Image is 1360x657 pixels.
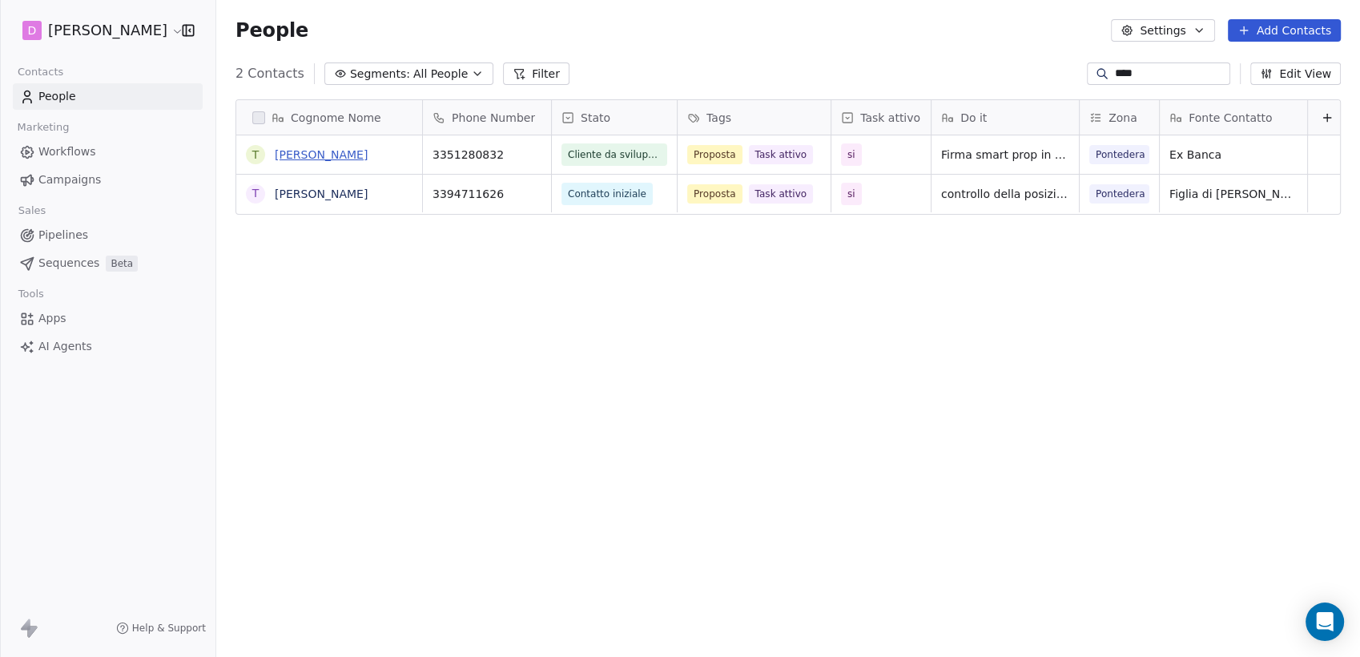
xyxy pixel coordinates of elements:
span: si [847,147,855,163]
div: T [252,185,260,202]
span: Task attivo [860,110,920,126]
span: Tools [11,282,50,306]
a: Pipelines [13,222,203,248]
a: [PERSON_NAME] [275,148,368,161]
a: AI Agents [13,333,203,360]
button: Filter [503,62,569,85]
span: Contacts [10,60,70,84]
div: Cognome Nome [236,100,422,135]
div: grid [423,135,1346,640]
span: 3394711626 [433,186,541,202]
span: 2 Contacts [235,64,304,83]
span: Task attivo [749,184,814,204]
a: People [13,83,203,110]
span: Cliente da sviluppare [568,147,661,163]
div: Stato [552,100,677,135]
span: Pontedera [1089,184,1149,204]
span: Do it [960,110,987,126]
a: Help & Support [116,622,206,635]
span: Firma smart prop in corso + reinvestimento 26k di disinvestimento [941,147,1069,163]
a: Campaigns [13,167,203,193]
span: 3351280832 [433,147,541,163]
div: Task attivo [831,100,931,135]
span: People [38,88,76,105]
span: D [28,22,37,38]
span: Fonte Contatto [1189,110,1272,126]
span: Cognome Nome [291,110,381,126]
span: [PERSON_NAME] [48,20,167,41]
a: SequencesBeta [13,250,203,276]
span: Figlia di [PERSON_NAME] [1169,186,1298,202]
div: Fonte Contatto [1160,100,1307,135]
div: T [252,147,260,163]
span: Campaigns [38,171,101,188]
span: Workflows [38,143,96,160]
span: Beta [106,256,138,272]
div: grid [236,135,423,640]
div: Open Intercom Messenger [1306,603,1344,641]
span: Help & Support [132,622,206,635]
span: Task attivo [749,145,814,164]
span: Sequences [38,255,99,272]
div: Tags [678,100,831,135]
span: Proposta [687,145,742,164]
span: Proposta [687,184,742,204]
span: Sales [11,199,53,223]
div: Do it [931,100,1079,135]
span: All People [413,66,468,83]
span: Ex Banca [1169,147,1298,163]
span: Pipelines [38,227,88,244]
span: Contatto iniziale [568,186,646,202]
span: People [235,18,308,42]
span: Apps [38,310,66,327]
span: Zona [1109,110,1137,126]
div: Phone Number [423,100,551,135]
span: Phone Number [452,110,535,126]
button: Edit View [1250,62,1341,85]
span: Pontedera [1089,145,1149,164]
span: Segments: [350,66,410,83]
a: [PERSON_NAME] [275,187,368,200]
span: Marketing [10,115,76,139]
button: Add Contacts [1228,19,1341,42]
a: Apps [13,305,203,332]
a: Workflows [13,139,203,165]
span: si [847,186,855,202]
button: D[PERSON_NAME] [19,17,171,44]
span: Stato [581,110,610,126]
button: Settings [1111,19,1214,42]
span: AI Agents [38,338,92,355]
span: controllo della posizione [941,186,1069,202]
div: Zona [1080,100,1159,135]
span: Tags [706,110,731,126]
